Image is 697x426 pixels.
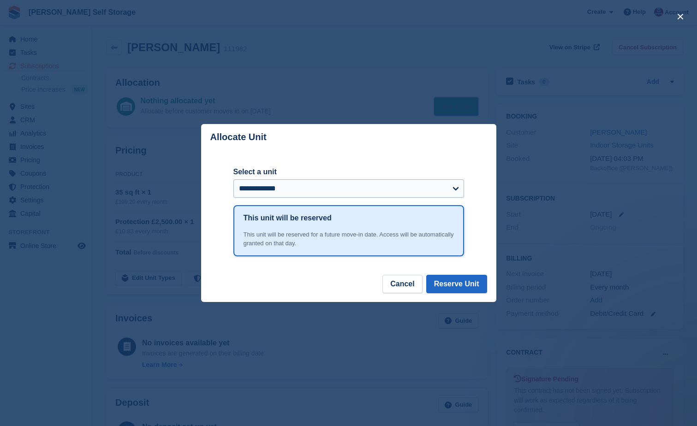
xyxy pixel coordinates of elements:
p: Allocate Unit [210,132,267,142]
h1: This unit will be reserved [244,213,332,224]
button: close [673,9,688,24]
button: Cancel [382,275,422,293]
div: This unit will be reserved for a future move-in date. Access will be automatically granted on tha... [244,230,454,248]
label: Select a unit [233,166,464,177]
button: Reserve Unit [426,275,487,293]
